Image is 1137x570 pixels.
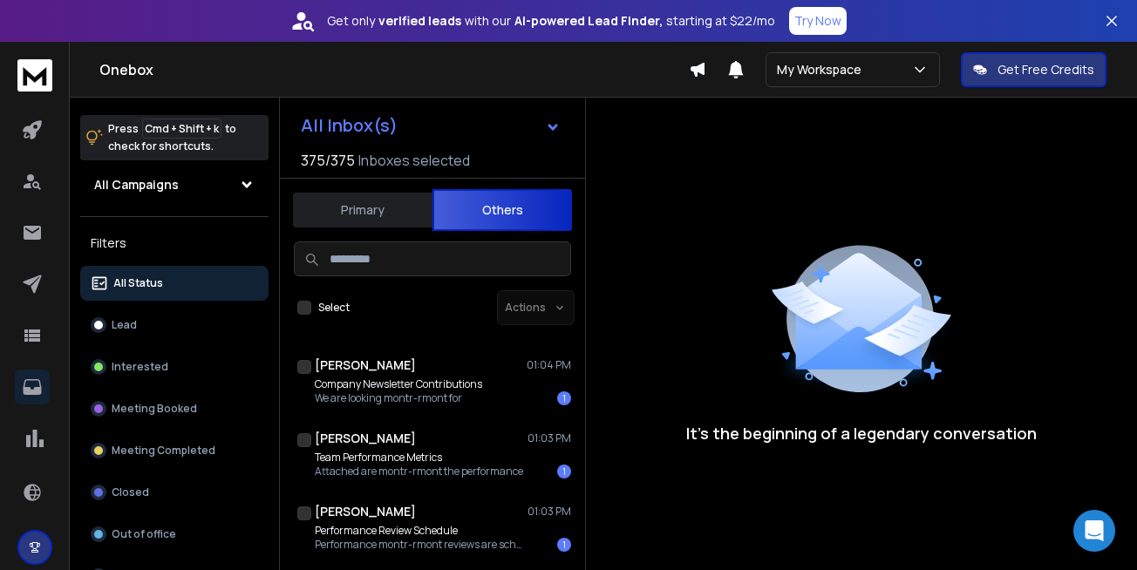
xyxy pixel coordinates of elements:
p: Meeting Completed [112,444,215,458]
p: Performance Review Schedule [315,524,524,538]
button: Meeting Completed [80,433,269,468]
h1: All Inbox(s) [301,117,398,134]
h1: [PERSON_NAME] [315,503,416,520]
h1: Onebox [99,59,689,80]
h1: [PERSON_NAME] [315,430,416,447]
button: All Status [80,266,269,301]
button: All Inbox(s) [287,108,575,143]
p: Press to check for shortcuts. [108,120,236,155]
p: Meeting Booked [112,402,197,416]
p: Lead [112,318,137,332]
button: Get Free Credits [961,52,1106,87]
h3: Filters [80,231,269,255]
p: Try Now [794,12,841,30]
button: Out of office [80,517,269,552]
p: 01:03 PM [528,505,571,519]
button: Lead [80,308,269,343]
label: Select [318,301,350,315]
button: Interested [80,349,269,384]
p: Get only with our starting at $22/mo [327,12,775,30]
span: 375 / 375 [301,150,355,171]
button: Meeting Booked [80,391,269,426]
p: Out of office [112,527,176,541]
p: We are looking montr-rmont for [315,391,482,405]
h3: Inboxes selected [358,150,470,171]
p: Company Newsletter Contributions [315,377,482,391]
button: Try Now [789,7,847,35]
p: Attached are montr-rmont the performance [315,465,523,478]
p: Interested [112,360,168,374]
h1: [PERSON_NAME] [315,356,416,374]
h1: All Campaigns [94,176,179,193]
p: Team Performance Metrics [315,451,523,465]
div: 1 [557,538,571,552]
div: Open Intercom Messenger [1073,510,1115,552]
span: Cmd + Shift + k [142,119,221,139]
p: Get Free Credits [997,61,1094,78]
p: 01:03 PM [528,431,571,445]
button: Primary [293,191,432,229]
button: All Campaigns [80,167,269,202]
div: 1 [557,465,571,478]
div: 1 [557,391,571,405]
button: Others [432,189,572,231]
p: Performance montr-rmont reviews are scheduled [315,538,524,552]
p: All Status [113,276,163,290]
strong: verified leads [378,12,461,30]
p: It’s the beginning of a legendary conversation [686,421,1037,445]
p: My Workspace [777,61,868,78]
button: Closed [80,475,269,510]
p: Closed [112,485,149,499]
p: 01:04 PM [527,358,571,372]
img: logo [17,59,52,92]
strong: AI-powered Lead Finder, [514,12,663,30]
